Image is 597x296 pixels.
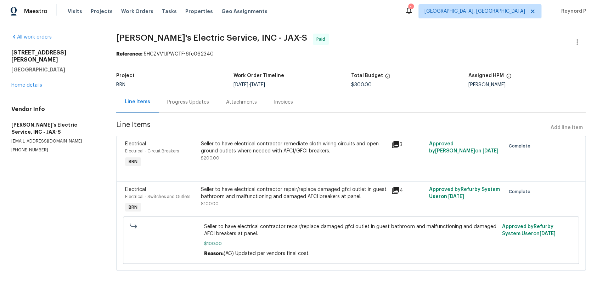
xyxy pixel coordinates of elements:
[121,8,153,15] span: Work Orders
[424,8,525,15] span: [GEOGRAPHIC_DATA], [GEOGRAPHIC_DATA]
[167,99,209,106] div: Progress Updates
[250,82,265,87] span: [DATE]
[116,73,135,78] h5: Project
[201,186,387,200] div: Seller to have electrical contractor repair/replace damaged gfci outlet in guest bathroom and mal...
[11,147,99,153] p: [PHONE_NUMBER]
[125,149,179,153] span: Electrical - Circuit Breakers
[508,188,533,195] span: Complete
[116,34,307,42] span: [PERSON_NAME]'s Electric Service, INC - JAX-S
[11,49,99,63] h2: [STREET_ADDRESS][PERSON_NAME]
[162,9,177,14] span: Tasks
[11,121,99,135] h5: [PERSON_NAME]'s Electric Service, INC - JAX-S
[233,82,248,87] span: [DATE]
[125,98,150,105] div: Line Items
[125,195,190,199] span: Electrical - Switches and Outlets
[24,8,47,15] span: Maestro
[448,194,464,199] span: [DATE]
[204,223,498,237] span: Seller to have electrical contractor repair/replace damaged gfci outlet in guest bathroom and mal...
[508,143,533,150] span: Complete
[201,202,219,206] span: $100.00
[116,52,142,57] b: Reference:
[116,82,125,87] span: BRN
[316,36,328,43] span: Paid
[68,8,82,15] span: Visits
[125,141,146,146] span: Electrical
[201,156,219,160] span: $200.00
[11,66,99,73] h5: [GEOGRAPHIC_DATA]
[391,186,425,195] div: 4
[221,8,267,15] span: Geo Assignments
[116,121,548,134] span: Line Items
[351,82,371,87] span: $300.00
[116,51,586,58] div: 5HCZVV1JPWCTF-6fe062340
[391,140,425,149] div: 3
[558,8,586,15] span: Reynord P
[468,73,504,78] h5: Assigned HPM
[429,141,499,153] span: Approved by [PERSON_NAME] on
[429,187,500,199] span: Approved by Refurby System User on
[226,99,257,106] div: Attachments
[224,251,310,256] span: (AG) Updated per vendors final cost.
[125,187,146,192] span: Electrical
[204,240,498,247] span: $100.00
[274,99,293,106] div: Invoices
[91,8,113,15] span: Projects
[408,4,413,11] div: 1
[11,106,99,113] h4: Vendor Info
[385,73,390,82] span: The total cost of line items that have been proposed by Opendoor. This sum includes line items th...
[233,82,265,87] span: -
[483,149,499,153] span: [DATE]
[11,35,52,40] a: All work orders
[233,73,284,78] h5: Work Order Timeline
[351,73,383,78] h5: Total Budget
[201,140,387,155] div: Seller to have electrical contractor remediate cloth wiring circuits and open ground outlets wher...
[540,231,556,236] span: [DATE]
[11,138,99,144] p: [EMAIL_ADDRESS][DOMAIN_NAME]
[126,158,140,165] span: BRN
[126,204,140,211] span: BRN
[185,8,213,15] span: Properties
[506,73,512,82] span: The hpm assigned to this work order.
[502,224,556,236] span: Approved by Refurby System User on
[204,251,224,256] span: Reason:
[11,83,42,88] a: Home details
[468,82,586,87] div: [PERSON_NAME]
